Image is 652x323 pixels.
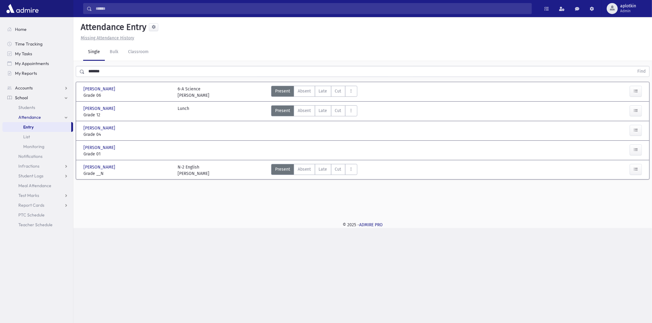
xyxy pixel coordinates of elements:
[81,35,134,41] u: Missing Attendance History
[2,122,71,132] a: Entry
[2,151,73,161] a: Notifications
[2,24,73,34] a: Home
[83,144,116,151] span: [PERSON_NAME]
[275,166,290,172] span: Present
[83,151,171,157] span: Grade 01
[23,144,44,149] span: Monitoring
[23,134,30,140] span: List
[15,27,27,32] span: Home
[335,107,341,114] span: Cut
[319,88,327,94] span: Late
[18,163,39,169] span: Infractions
[2,220,73,230] a: Teacher Schedule
[2,103,73,112] a: Students
[15,95,28,100] span: School
[83,131,171,138] span: Grade 04
[2,161,73,171] a: Infractions
[83,112,171,118] span: Grade 12
[620,9,636,13] span: Admin
[335,166,341,172] span: Cut
[620,4,636,9] span: aplotkin
[78,22,146,32] h5: Attendance Entry
[83,125,116,131] span: [PERSON_NAME]
[18,114,41,120] span: Attendance
[18,173,43,179] span: Student Logs
[319,107,327,114] span: Late
[2,49,73,59] a: My Tasks
[83,222,642,228] div: © 2025 -
[2,68,73,78] a: My Reports
[298,166,311,172] span: Absent
[2,191,73,200] a: Test Marks
[18,193,39,198] span: Test Marks
[83,105,116,112] span: [PERSON_NAME]
[83,92,171,99] span: Grade 06
[18,202,44,208] span: Report Cards
[271,86,357,99] div: AttTypes
[359,222,383,227] a: ADMIRE PRO
[2,83,73,93] a: Accounts
[319,166,327,172] span: Late
[18,222,53,227] span: Teacher Schedule
[23,124,34,130] span: Entry
[2,171,73,181] a: Student Logs
[275,107,290,114] span: Present
[83,44,105,61] a: Single
[275,88,290,94] span: Present
[15,51,32,56] span: My Tasks
[78,35,134,41] a: Missing Attendance History
[15,41,42,47] span: Time Tracking
[2,59,73,68] a: My Appointments
[5,2,40,15] img: AdmirePro
[123,44,153,61] a: Classroom
[15,85,33,91] span: Accounts
[271,105,357,118] div: AttTypes
[178,86,209,99] div: 6-A Science [PERSON_NAME]
[18,105,35,110] span: Students
[298,107,311,114] span: Absent
[335,88,341,94] span: Cut
[18,183,51,188] span: Meal Attendance
[2,93,73,103] a: School
[83,86,116,92] span: [PERSON_NAME]
[2,181,73,191] a: Meal Attendance
[2,200,73,210] a: Report Cards
[105,44,123,61] a: Bulk
[18,154,42,159] span: Notifications
[2,112,73,122] a: Attendance
[2,142,73,151] a: Monitoring
[83,170,171,177] span: Grade __N
[298,88,311,94] span: Absent
[2,210,73,220] a: PTC Schedule
[178,105,189,118] div: Lunch
[178,164,209,177] div: N-2 English [PERSON_NAME]
[92,3,532,14] input: Search
[271,164,357,177] div: AttTypes
[18,212,45,218] span: PTC Schedule
[2,39,73,49] a: Time Tracking
[15,71,37,76] span: My Reports
[634,66,649,77] button: Find
[15,61,49,66] span: My Appointments
[83,164,116,170] span: [PERSON_NAME]
[2,132,73,142] a: List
